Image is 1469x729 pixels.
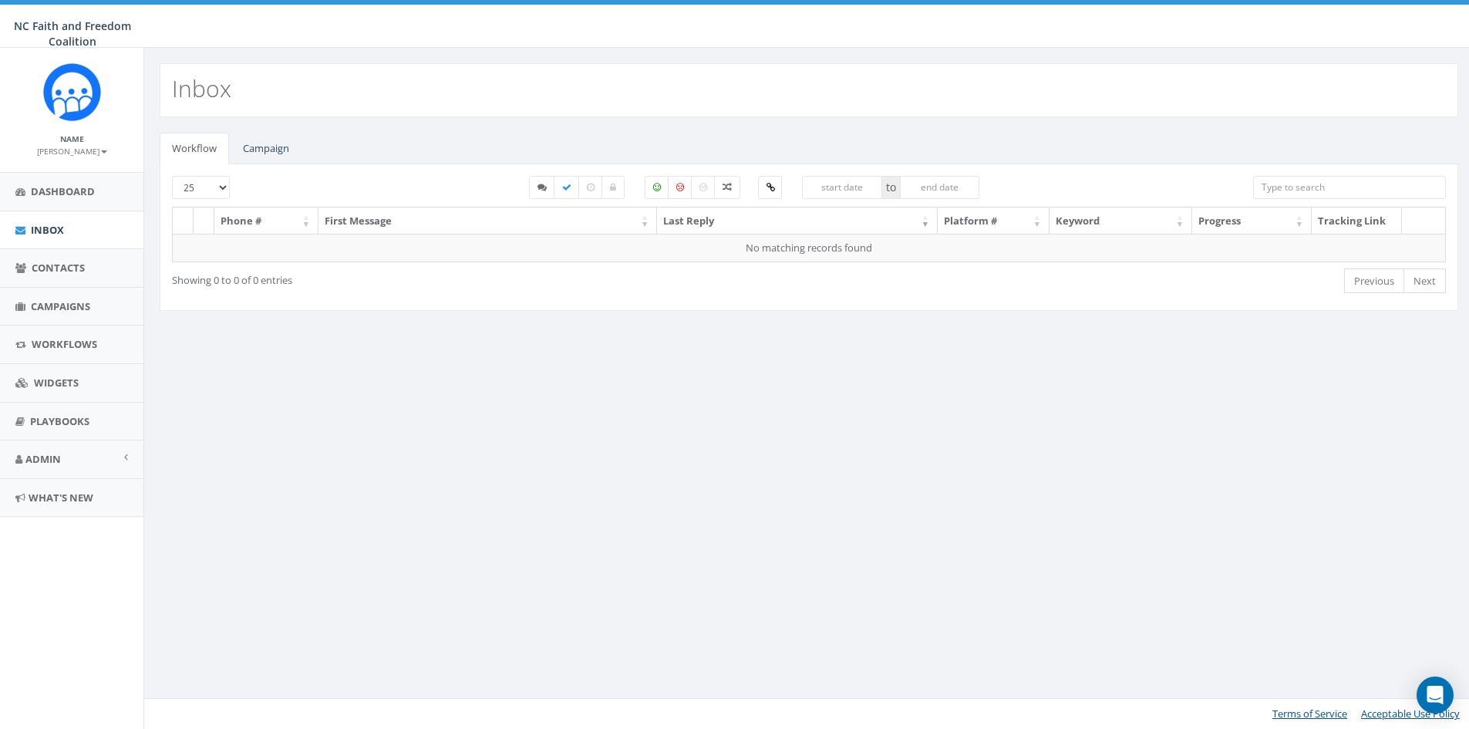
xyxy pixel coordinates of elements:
[1403,268,1446,294] a: Next
[714,176,740,199] label: Mixed
[900,176,980,199] input: end date
[14,19,131,49] span: NC Faith and Freedom Coalition
[1192,208,1312,235] th: Progress: activate to sort column ascending
[1312,208,1402,235] th: Tracking Link
[37,146,107,157] small: [PERSON_NAME]
[802,176,882,199] input: start date
[1344,268,1404,294] a: Previous
[1272,707,1347,721] a: Terms of Service
[1417,677,1454,714] div: Open Intercom Messenger
[1361,707,1460,721] a: Acceptable Use Policy
[1050,208,1192,235] th: Keyword: activate to sort column ascending
[173,234,1446,262] td: No matching records found
[1253,176,1446,199] input: Type to search
[601,176,625,199] label: Closed
[172,76,231,101] h2: Inbox
[31,299,90,313] span: Campaigns
[29,491,93,505] span: What's New
[882,176,900,199] span: to
[758,176,782,199] label: Clicked
[31,184,95,198] span: Dashboard
[645,176,669,199] label: Positive
[30,414,89,428] span: Playbooks
[25,452,61,466] span: Admin
[318,208,657,235] th: First Message: activate to sort column ascending
[31,223,64,237] span: Inbox
[691,176,716,199] label: Neutral
[160,133,229,164] a: Workflow
[34,376,79,390] span: Widgets
[172,267,689,288] div: Showing 0 to 0 of 0 entries
[529,176,555,199] label: Started
[578,176,603,199] label: Expired
[938,208,1050,235] th: Platform #: activate to sort column ascending
[231,133,302,164] a: Campaign
[657,208,938,235] th: Last Reply: activate to sort column ascending
[668,176,692,199] label: Negative
[214,208,318,235] th: Phone #: activate to sort column ascending
[32,261,85,275] span: Contacts
[37,143,107,157] a: [PERSON_NAME]
[554,176,580,199] label: Completed
[60,133,84,144] small: Name
[32,337,97,351] span: Workflows
[43,63,101,121] img: Rally_Corp_Icon.png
